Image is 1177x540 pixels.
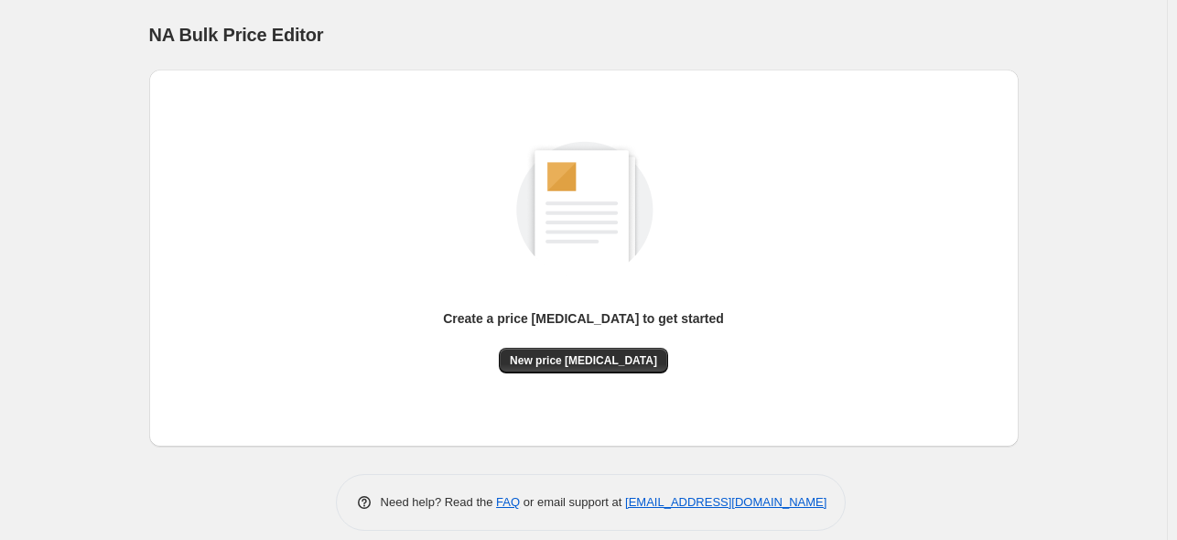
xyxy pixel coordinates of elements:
[520,495,625,509] span: or email support at
[499,348,668,373] button: New price [MEDICAL_DATA]
[496,495,520,509] a: FAQ
[625,495,826,509] a: [EMAIL_ADDRESS][DOMAIN_NAME]
[381,495,497,509] span: Need help? Read the
[510,353,657,368] span: New price [MEDICAL_DATA]
[443,309,724,328] p: Create a price [MEDICAL_DATA] to get started
[149,25,324,45] span: NA Bulk Price Editor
